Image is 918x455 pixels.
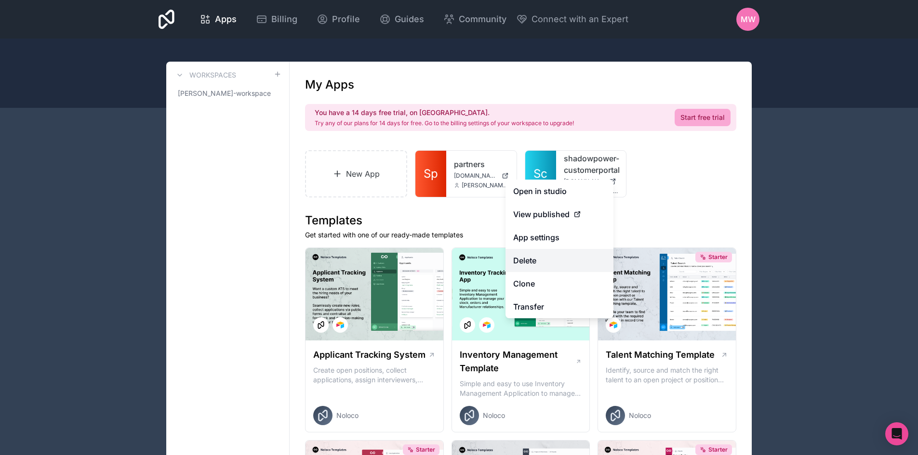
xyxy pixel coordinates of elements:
span: Noloco [483,411,505,420]
span: [DOMAIN_NAME] [564,178,605,185]
p: Get started with one of our ready-made templates [305,230,736,240]
p: Identify, source and match the right talent to an open project or position with our Talent Matchi... [606,365,728,385]
span: Community [459,13,506,26]
h3: Workspaces [189,70,236,80]
button: Delete [506,249,613,272]
span: Noloco [336,411,359,420]
h2: You have a 14 days free trial, on [GEOGRAPHIC_DATA]. [315,108,574,117]
a: Sp [415,151,446,197]
a: Clone [506,272,613,295]
p: Try any of our plans for 14 days for free. Go to the billing settings of your workspace to upgrade! [315,119,574,127]
a: Profile [309,9,368,30]
img: Airtable Logo [336,321,344,329]
p: Create open positions, collect applications, assign interviewers, centralise candidate feedback a... [313,365,436,385]
a: Sc [525,151,556,197]
span: Profile [332,13,360,26]
a: Start free trial [675,109,731,126]
span: Guides [395,13,424,26]
button: Connect with an Expert [516,13,628,26]
a: Apps [192,9,244,30]
a: [PERSON_NAME]-workspace [174,85,281,102]
a: partners [454,158,509,170]
h1: Talent Matching Template [606,348,715,362]
span: Starter [416,446,435,454]
a: Open in studio [506,180,613,203]
a: Billing [248,9,305,30]
span: Sc [533,166,547,182]
span: MW [741,13,756,25]
a: Transfer [506,295,613,318]
a: [DOMAIN_NAME] [564,178,619,185]
span: View published [513,208,570,220]
a: App settings [506,226,613,249]
p: Simple and easy to use Inventory Management Application to manage your stock, orders and Manufact... [460,379,582,398]
h1: Applicant Tracking System [313,348,426,362]
img: Airtable Logo [483,321,491,329]
span: [PERSON_NAME][EMAIL_ADDRESS][DOMAIN_NAME] [462,182,509,189]
h1: Templates [305,213,736,228]
a: View published [506,203,613,226]
a: Community [436,9,514,30]
span: Sp [424,166,438,182]
span: [DOMAIN_NAME] [454,172,498,180]
span: Billing [271,13,297,26]
span: Starter [708,253,728,261]
img: Airtable Logo [610,321,617,329]
div: Open Intercom Messenger [885,422,908,445]
span: Noloco [629,411,651,420]
a: [DOMAIN_NAME] [454,172,509,180]
a: New App [305,150,407,197]
span: [PERSON_NAME]-workspace [178,89,271,98]
h1: Inventory Management Template [460,348,575,375]
h1: My Apps [305,77,354,92]
span: Starter [708,446,728,454]
a: shadowpower-customerportal [564,153,619,176]
a: Workspaces [174,69,236,81]
span: Connect with an Expert [532,13,628,26]
a: Guides [372,9,432,30]
span: Apps [215,13,237,26]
